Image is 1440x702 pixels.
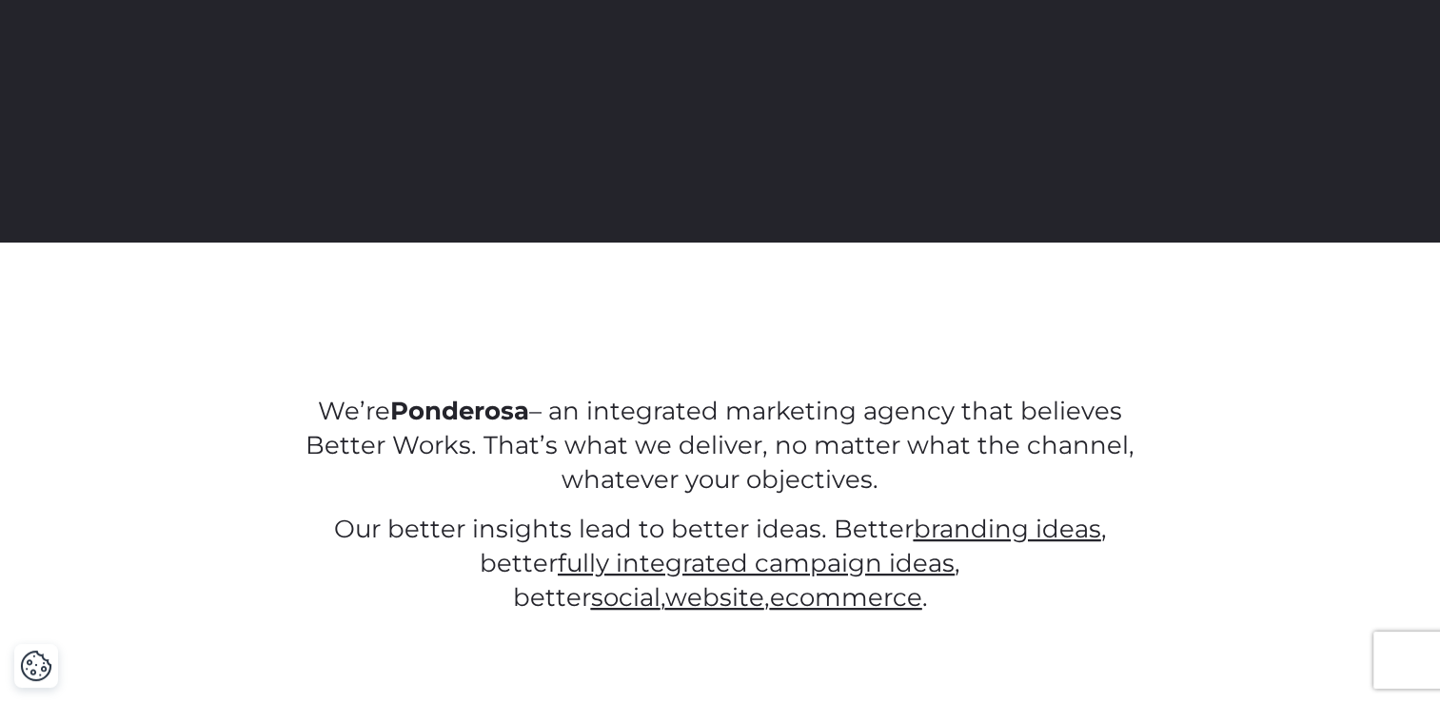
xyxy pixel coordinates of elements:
[290,513,1150,615] p: Our better insights lead to better ideas. Better , better , better , , .
[20,650,52,682] img: Revisit consent button
[913,514,1100,544] a: branding ideas
[769,582,921,613] a: ecommerce
[664,582,763,613] a: website
[20,650,52,682] button: Cookie Settings
[558,548,955,578] a: fully integrated campaign ideas
[390,396,529,426] strong: Ponderosa
[290,395,1150,497] p: We’re – an integrated marketing agency that believes Better Works. That’s what we deliver, no mat...
[590,582,660,613] a: social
